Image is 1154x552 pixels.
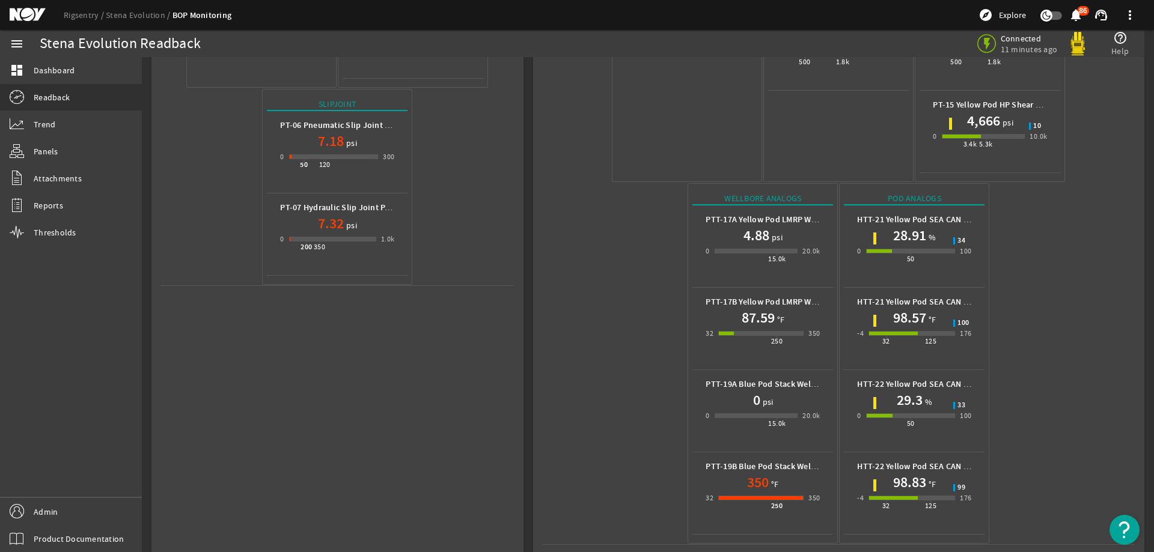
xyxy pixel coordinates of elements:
[960,410,971,422] div: 100
[768,417,786,429] div: 15.0k
[106,10,172,20] a: Stena Evolution
[64,10,106,20] a: Rigsentry
[34,145,58,157] span: Panels
[967,111,1000,130] h1: 4,666
[775,314,785,326] span: °F
[1001,33,1058,44] span: Connected
[319,159,331,171] div: 120
[318,214,344,233] h1: 7.32
[960,327,971,339] div: 176
[926,478,936,490] span: °F
[34,199,63,211] span: Reports
[802,410,820,422] div: 20.0k
[925,500,936,512] div: 125
[988,56,1001,68] div: 1.8k
[1069,8,1083,22] mat-icon: notifications
[963,138,977,150] div: 3.4k
[747,473,769,492] h1: 350
[34,226,76,238] span: Thresholds
[882,335,890,347] div: 32
[706,296,888,308] b: PTT-17B Yellow Pod LMRP Wellbore Temperature
[771,335,783,347] div: 250
[978,8,993,22] mat-icon: explore
[950,56,962,68] div: 500
[10,37,24,51] mat-icon: menu
[1030,130,1047,142] div: 10.0k
[706,214,872,225] b: PTT-17A Yellow Pod LMRP Wellbore Pressure
[706,410,709,422] div: 0
[925,335,936,347] div: 125
[974,5,1031,25] button: Explore
[706,327,713,339] div: 32
[692,192,833,205] div: Wellbore Analogs
[34,506,58,518] span: Admin
[926,314,936,326] span: °F
[957,237,965,244] span: 34
[383,151,394,163] div: 300
[344,219,357,231] span: psi
[769,478,779,490] span: °F
[172,10,232,21] a: BOP Monitoring
[760,396,774,408] span: psi
[907,253,915,265] div: 50
[34,118,55,130] span: Trend
[893,226,926,245] h1: 28.91
[882,500,890,512] div: 32
[999,9,1026,21] span: Explore
[706,245,709,257] div: 0
[857,461,1018,472] b: HTT-22 Yellow Pod SEA CAN 2 Temperature
[836,56,850,68] div: 1.8k
[808,492,820,504] div: 350
[280,120,417,131] b: PT-06 Pneumatic Slip Joint Pressure
[40,38,201,50] div: Stena Evolution Readback
[753,390,760,410] h1: 0
[857,214,1005,225] b: HTT-21 Yellow Pod SEA CAN 1 Humidity
[893,308,926,327] h1: 98.57
[34,64,75,76] span: Dashboard
[1110,515,1140,545] button: Open Resource Center
[314,241,325,253] div: 350
[1094,8,1108,22] mat-icon: support_agent
[923,396,932,408] span: %
[706,378,865,390] b: PTT-19A Blue Pod Stack Wellbore Pressure
[933,130,936,142] div: 0
[1001,44,1058,55] span: 11 minutes ago
[1116,1,1144,29] button: more_vert
[857,296,1018,308] b: HTT-21 Yellow Pod SEA CAN 1 Temperature
[300,159,308,171] div: 50
[34,91,70,103] span: Readback
[926,231,936,243] span: %
[957,484,965,491] span: 99
[857,378,1005,390] b: HTT-22 Yellow Pod SEA CAN 2 Humidity
[933,99,1087,111] b: PT-15 Yellow Pod HP Shear Ram Pressure
[280,151,284,163] div: 0
[706,461,881,472] b: PTT-19B Blue Pod Stack Wellbore Temperature
[769,231,783,243] span: psi
[907,417,915,429] div: 50
[1066,32,1090,56] img: Yellowpod.svg
[960,245,971,257] div: 100
[318,132,344,151] h1: 7.18
[34,533,124,545] span: Product Documentation
[857,492,864,504] div: -4
[857,327,864,339] div: -4
[742,308,775,327] h1: 87.59
[844,192,985,205] div: Pod Analogs
[857,245,861,257] div: 0
[280,233,284,245] div: 0
[957,320,969,327] span: 100
[301,241,312,253] div: 200
[802,245,820,257] div: 20.0k
[344,137,357,149] span: psi
[1113,31,1128,45] mat-icon: help_outline
[1111,45,1129,57] span: Help
[979,138,993,150] div: 5.3k
[771,500,783,512] div: 250
[957,402,965,409] span: 33
[10,63,24,77] mat-icon: dashboard
[768,253,786,265] div: 15.0k
[743,226,769,245] h1: 4.88
[960,492,971,504] div: 176
[267,98,408,111] div: Slipjoint
[34,172,82,184] span: Attachments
